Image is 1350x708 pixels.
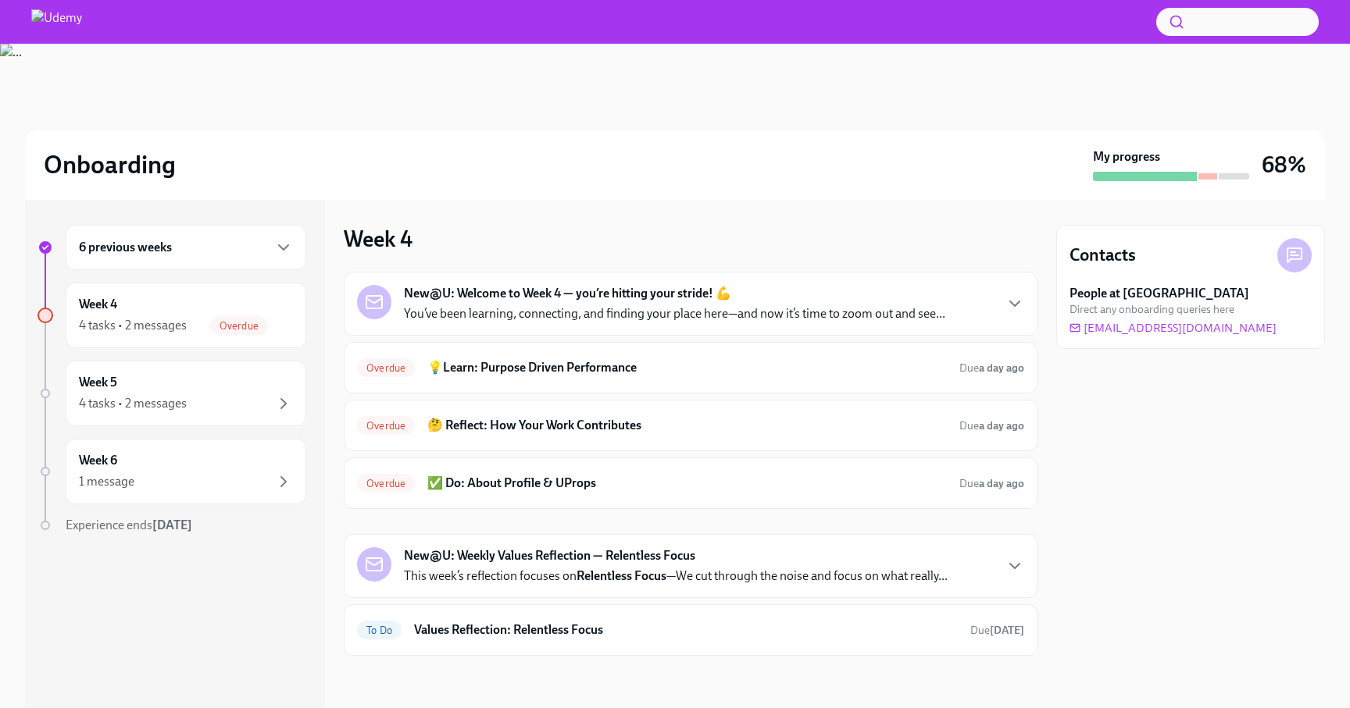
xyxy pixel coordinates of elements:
[404,305,945,322] p: You’ve been learning, connecting, and finding your place here—and now it’s time to zoom out and s...
[1070,244,1136,267] h4: Contacts
[79,239,172,256] h6: 6 previous weeks
[66,518,192,532] span: Experience ends
[404,547,695,564] strong: New@U: Weekly Values Reflection — Relentless Focus
[577,568,666,583] strong: Relentless Focus
[959,419,1024,432] span: Due
[37,283,306,348] a: Week 44 tasks • 2 messagesOverdue
[959,476,1024,491] span: September 20th, 2025 10:00
[344,225,412,253] h3: Week 4
[1070,302,1234,317] span: Direct any onboarding queries here
[37,361,306,426] a: Week 54 tasks • 2 messages
[959,361,1024,375] span: September 20th, 2025 10:00
[1093,148,1160,165] strong: My progress
[210,320,268,332] span: Overdue
[979,477,1024,490] strong: a day ago
[79,374,117,391] h6: Week 5
[357,624,402,636] span: To Do
[79,452,117,469] h6: Week 6
[152,518,192,532] strong: [DATE]
[1070,285,1249,302] strong: People at [GEOGRAPHIC_DATA]
[357,617,1024,642] a: To DoValues Reflection: Relentless FocusDue[DATE]
[357,471,1024,496] a: Overdue✅ Do: About Profile & UPropsDuea day ago
[357,362,415,374] span: Overdue
[414,621,958,639] h6: Values Reflection: Relentless Focus
[404,567,948,585] p: This week’s reflection focuses on —We cut through the noise and focus on what really...
[959,418,1024,433] span: September 20th, 2025 10:00
[404,285,731,302] strong: New@U: Welcome to Week 4 — you’re hitting your stride! 💪
[970,624,1024,637] span: Due
[31,9,82,34] img: Udemy
[357,355,1024,380] a: Overdue💡Learn: Purpose Driven PerformanceDuea day ago
[427,417,947,434] h6: 🤔 Reflect: How Your Work Contributes
[357,413,1024,438] a: Overdue🤔 Reflect: How Your Work ContributesDuea day ago
[79,473,134,490] div: 1 message
[959,361,1024,375] span: Due
[427,359,947,376] h6: 💡Learn: Purpose Driven Performance
[970,623,1024,638] span: September 22nd, 2025 10:00
[66,225,306,270] div: 6 previous weeks
[979,361,1024,375] strong: a day ago
[357,478,415,489] span: Overdue
[79,317,187,334] div: 4 tasks • 2 messages
[990,624,1024,637] strong: [DATE]
[959,477,1024,490] span: Due
[427,475,947,492] h6: ✅ Do: About Profile & UProps
[1070,320,1277,336] a: [EMAIL_ADDRESS][DOMAIN_NAME]
[79,296,117,313] h6: Week 4
[44,149,176,180] h2: Onboarding
[79,395,187,412] div: 4 tasks • 2 messages
[37,439,306,504] a: Week 61 message
[979,419,1024,432] strong: a day ago
[357,420,415,432] span: Overdue
[1262,151,1306,179] h3: 68%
